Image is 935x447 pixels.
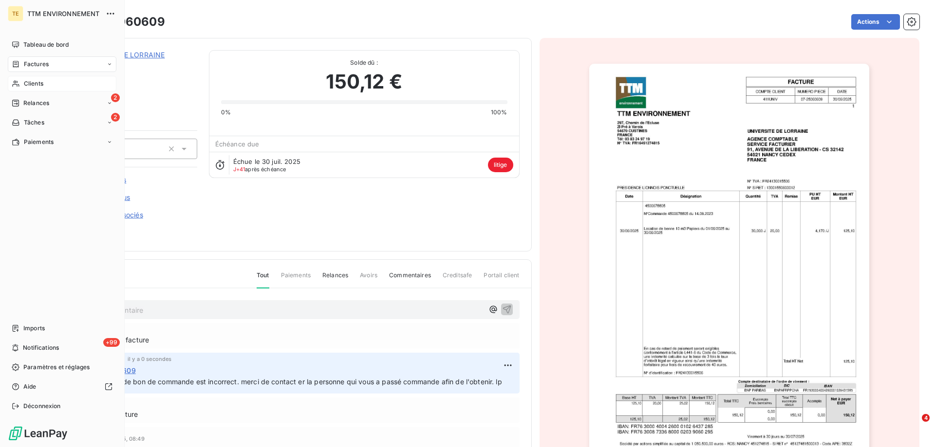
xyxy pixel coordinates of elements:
span: TTM ENVIRONNEMENT [27,10,100,18]
iframe: Intercom live chat [902,414,925,437]
span: Portail client [484,271,519,287]
span: Relances [23,99,49,107]
span: Clients [24,79,43,88]
span: litige [488,158,513,172]
span: Creditsafe [443,271,472,287]
span: Tâches [24,118,44,127]
span: il y a 0 secondes [128,356,172,362]
h3: 7-25060609 [91,13,165,31]
span: Déconnexion [23,402,61,411]
span: Factures [24,60,49,69]
span: 2 [111,113,120,122]
span: 4 [922,414,930,422]
div: TE [8,6,23,21]
span: Échue le 30 juil. 2025 [233,158,300,165]
span: Tableau de bord [23,40,69,49]
span: J+41 [233,166,245,173]
span: Commentaires [389,271,431,287]
span: Aide [23,382,37,391]
span: Relances [322,271,348,287]
span: après échéance [233,166,286,172]
span: Tout [257,271,269,288]
span: Paiements [24,138,54,146]
span: Paramètres et réglages [23,363,90,372]
span: Échéance due [215,140,260,148]
span: Notifications [23,343,59,352]
a: Aide [8,379,116,394]
span: +99 [103,338,120,347]
span: 411UNIV [76,62,197,70]
span: Litige : le numéro de bon de commande est incorrect. merci de contact er la personne qui vous a p... [65,377,502,386]
img: Logo LeanPay [8,426,68,441]
span: Paiements [281,271,311,287]
span: Avoirs [360,271,377,287]
span: Solde dû : [221,58,507,67]
span: 0% [221,108,231,117]
span: 150,12 € [326,67,402,96]
span: 100% [491,108,507,117]
button: Actions [851,14,900,30]
span: 2 [111,93,120,102]
span: Imports [23,324,45,333]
